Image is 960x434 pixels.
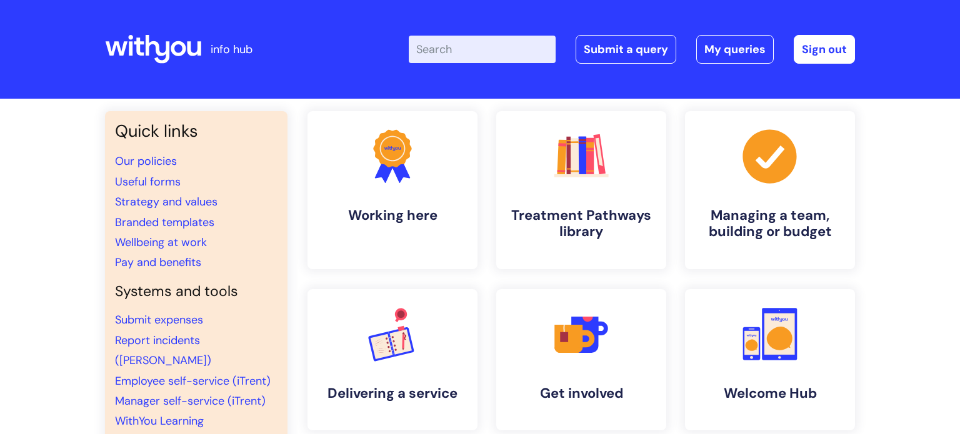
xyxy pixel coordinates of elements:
a: Submit expenses [115,312,203,327]
a: Working here [307,111,477,269]
a: My queries [696,35,774,64]
a: Submit a query [576,35,676,64]
h4: Delivering a service [317,385,467,402]
a: Managing a team, building or budget [685,111,855,269]
a: Get involved [496,289,666,430]
h3: Quick links [115,121,277,141]
a: Wellbeing at work [115,235,207,250]
h4: Treatment Pathways library [506,207,656,240]
h4: Managing a team, building or budget [695,207,845,240]
p: info hub [211,39,252,59]
h4: Get involved [506,385,656,402]
div: | - [409,35,855,64]
a: Strategy and values [115,194,217,209]
a: Delivering a service [307,289,477,430]
input: Search [409,36,556,63]
a: Branded templates [115,215,214,230]
h4: Welcome Hub [695,385,845,402]
a: Our policies [115,154,177,169]
a: Report incidents ([PERSON_NAME]) [115,333,211,368]
h4: Systems and tools [115,283,277,300]
h4: Working here [317,207,467,224]
a: Employee self-service (iTrent) [115,373,271,388]
a: Useful forms [115,174,181,189]
a: Treatment Pathways library [496,111,666,269]
a: Pay and benefits [115,255,201,270]
a: Sign out [794,35,855,64]
a: Welcome Hub [685,289,855,430]
a: Manager self-service (iTrent) [115,393,266,408]
a: WithYou Learning [115,413,204,428]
